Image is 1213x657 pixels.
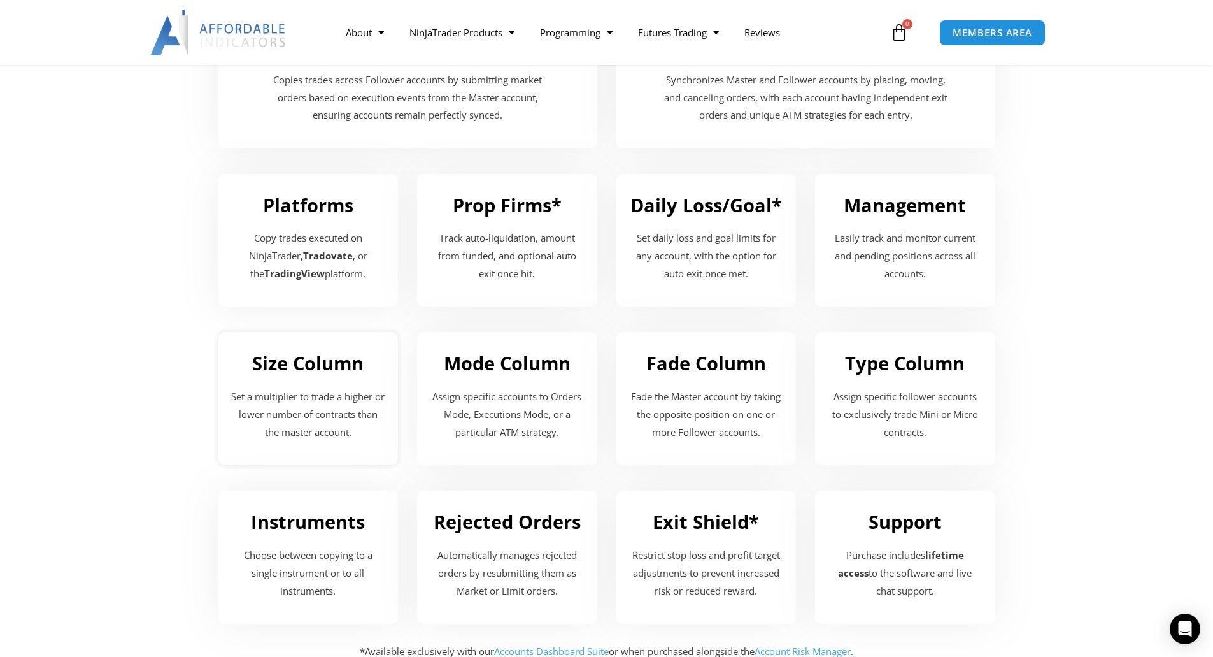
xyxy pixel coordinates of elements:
[828,351,982,375] h2: Type Column
[430,229,585,283] p: Track auto-liquidation, amount from funded, and optional auto exit once hit.
[629,388,784,442] p: Fade the Master account by taking the opposite position on one or more Follower accounts.
[150,10,287,55] img: LogoAI | Affordable Indicators – NinjaTrader
[430,547,585,600] p: Automatically manages rejected orders by resubmitting them as Market or Limit orders.
[871,14,927,51] a: 0
[231,193,386,217] h2: Platforms
[629,193,784,217] h2: Daily Loss/Goal*
[430,351,585,375] h2: Mode Column
[333,18,397,47] a: About
[838,549,964,579] strong: lifetime access
[430,193,585,217] h2: Prop Firms*
[231,510,386,534] h2: Instruments
[629,351,784,375] h2: Fade Column
[430,510,585,534] h2: Rejected Orders
[231,229,386,283] p: Copy trades executed on NinjaTrader, , or the platform.
[661,71,951,125] p: Synchronizes Master and Follower accounts by placing, moving, and canceling orders, with each acc...
[264,267,325,280] strong: TradingView
[333,18,887,47] nav: Menu
[625,18,732,47] a: Futures Trading
[828,510,982,534] h2: Support
[397,18,527,47] a: NinjaTrader Products
[527,18,625,47] a: Programming
[828,193,982,217] h2: Management
[732,18,793,47] a: Reviews
[231,547,386,600] p: Choose between copying to a single instrument or to all instruments.
[303,249,353,262] strong: Tradovate
[629,510,784,534] h2: Exit Shield*
[629,547,784,600] p: Restrict stop loss and profit target adjustments to prevent increased risk or reduced reward.
[231,388,386,442] p: Set a multiplier to trade a higher or lower number of contracts than the master account.
[430,388,585,442] p: Assign specific accounts to Orders Mode, Executions Mode, or a particular ATM strategy.
[828,388,982,442] p: Assign specific follower accounts to exclusively trade Mini or Micro contracts.
[939,20,1046,46] a: MEMBERS AREA
[828,547,982,600] p: Purchase includes to the software and live chat support.
[263,71,553,125] p: Copies trades across Follower accounts by submitting market orders based on execution events from...
[953,28,1032,38] span: MEMBERS AREA
[1170,614,1200,644] div: Open Intercom Messenger
[231,351,386,375] h2: Size Column
[828,229,982,283] p: Easily track and monitor current and pending positions across all accounts.
[902,19,912,29] span: 0
[629,229,784,283] p: Set daily loss and goal limits for any account, with the option for auto exit once met.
